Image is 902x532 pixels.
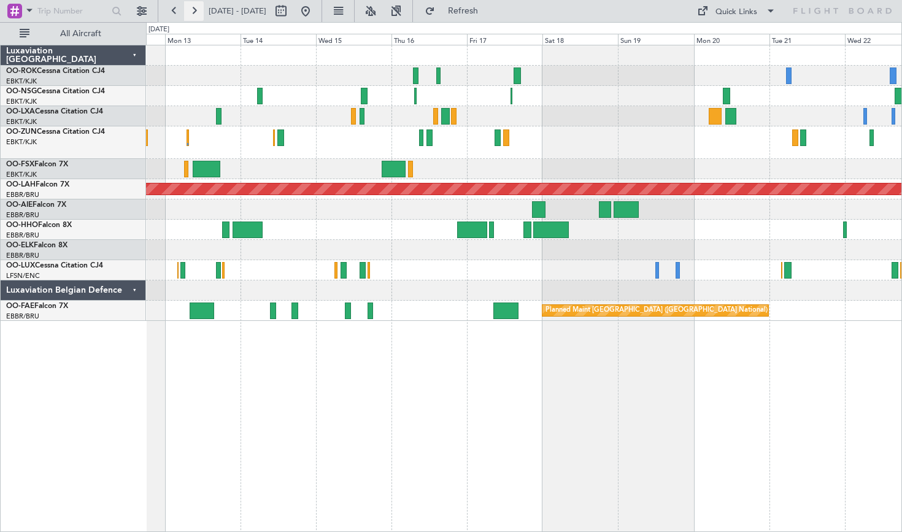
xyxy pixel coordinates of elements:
[467,34,542,45] div: Fri 17
[715,6,757,18] div: Quick Links
[6,128,37,136] span: OO-ZUN
[6,222,38,229] span: OO-HHO
[6,231,39,240] a: EBBR/BRU
[6,161,68,168] a: OO-FSXFalcon 7X
[419,1,493,21] button: Refresh
[6,190,39,199] a: EBBR/BRU
[6,88,37,95] span: OO-NSG
[6,222,72,229] a: OO-HHOFalcon 8X
[6,108,35,115] span: OO-LXA
[6,262,103,269] a: OO-LUXCessna Citation CJ4
[6,181,36,188] span: OO-LAH
[6,271,40,280] a: LFSN/ENC
[37,2,108,20] input: Trip Number
[6,303,34,310] span: OO-FAE
[438,7,489,15] span: Refresh
[6,117,37,126] a: EBKT/KJK
[6,201,66,209] a: OO-AIEFalcon 7X
[6,251,39,260] a: EBBR/BRU
[209,6,266,17] span: [DATE] - [DATE]
[769,34,845,45] div: Tue 21
[691,1,782,21] button: Quick Links
[32,29,129,38] span: All Aircraft
[6,77,37,86] a: EBKT/KJK
[6,137,37,147] a: EBKT/KJK
[6,242,34,249] span: OO-ELK
[6,67,37,75] span: OO-ROK
[148,25,169,35] div: [DATE]
[316,34,391,45] div: Wed 15
[694,34,769,45] div: Mon 20
[6,88,105,95] a: OO-NSGCessna Citation CJ4
[6,181,69,188] a: OO-LAHFalcon 7X
[545,301,768,320] div: Planned Maint [GEOGRAPHIC_DATA] ([GEOGRAPHIC_DATA] National)
[542,34,618,45] div: Sat 18
[6,312,39,321] a: EBBR/BRU
[6,170,37,179] a: EBKT/KJK
[6,303,68,310] a: OO-FAEFalcon 7X
[6,242,67,249] a: OO-ELKFalcon 8X
[6,128,105,136] a: OO-ZUNCessna Citation CJ4
[6,108,103,115] a: OO-LXACessna Citation CJ4
[6,201,33,209] span: OO-AIE
[165,34,241,45] div: Mon 13
[6,262,35,269] span: OO-LUX
[6,67,105,75] a: OO-ROKCessna Citation CJ4
[618,34,693,45] div: Sun 19
[13,24,133,44] button: All Aircraft
[241,34,316,45] div: Tue 14
[6,210,39,220] a: EBBR/BRU
[391,34,467,45] div: Thu 16
[6,161,34,168] span: OO-FSX
[6,97,37,106] a: EBKT/KJK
